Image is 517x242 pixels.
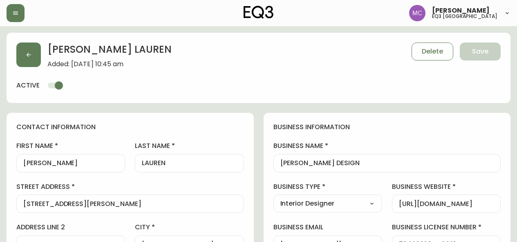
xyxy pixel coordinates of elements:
label: first name [16,141,125,150]
h4: active [16,81,40,90]
label: business name [273,141,501,150]
label: last name [135,141,244,150]
label: business type [273,182,382,191]
span: [PERSON_NAME] [432,7,490,14]
label: business license number [392,223,501,232]
img: logo [244,6,274,19]
label: business website [392,182,501,191]
button: Delete [412,43,453,60]
label: address line 2 [16,223,125,232]
span: Delete [422,47,443,56]
label: business email [273,223,382,232]
label: city [135,223,244,232]
h2: [PERSON_NAME] LAUREN [47,43,172,60]
h4: business information [273,123,501,132]
h4: contact information [16,123,244,132]
label: street address [16,182,244,191]
h5: eq3 [GEOGRAPHIC_DATA] [432,14,497,19]
img: 6dbdb61c5655a9a555815750a11666cc [409,5,425,21]
span: Added: [DATE] 10:45 am [47,60,172,68]
input: https://www.designshop.com [399,200,494,208]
